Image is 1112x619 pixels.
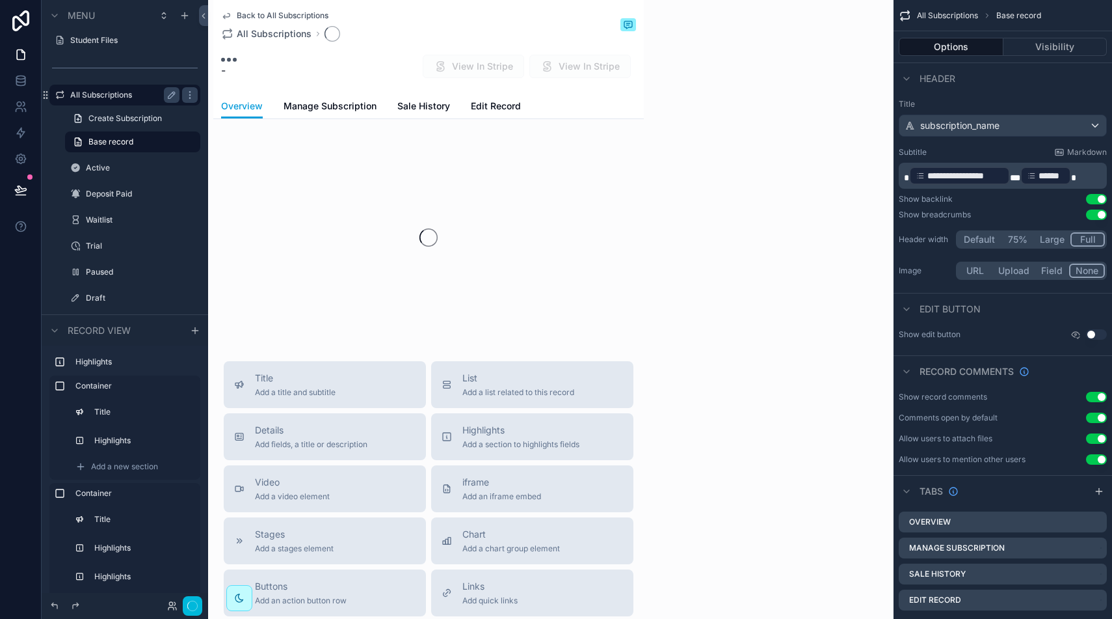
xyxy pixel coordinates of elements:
[899,266,951,276] label: Image
[221,10,328,21] a: Back to All Subscriptions
[255,387,336,398] span: Add a title and subtitle
[91,461,158,472] span: Add a new section
[1054,147,1107,158] a: Markdown
[68,323,131,337] span: Record view
[899,38,1003,56] button: Options
[909,595,961,605] label: Edit Record
[920,365,1014,378] span: Record comments
[86,267,192,277] label: Paused
[224,570,426,616] button: ButtonsAdd an action button row
[255,372,336,385] span: Title
[221,62,237,78] p: -
[224,517,426,564] button: StagesAdd a stages element
[920,303,981,316] span: Edit button
[255,528,334,541] span: Stages
[471,100,521,113] span: Edit Record
[431,361,633,408] button: ListAdd a list related to this record
[917,10,978,21] span: All Subscriptions
[431,570,633,616] button: LinksAdd quick links
[899,99,1107,109] label: Title
[920,485,943,498] span: Tabs
[88,113,162,124] span: Create Subscription
[462,387,574,398] span: Add a list related to this record
[397,100,450,113] span: Sale History
[899,163,1107,189] div: scrollable content
[899,194,953,204] div: Show backlink
[1069,264,1105,278] button: None
[221,27,311,40] a: All Subscriptions
[86,215,192,225] a: Waitlist
[462,372,574,385] span: List
[224,413,426,460] button: DetailsAdd fields, a title or description
[70,35,192,46] label: Student Files
[899,433,992,444] div: Allow users to attach files
[462,528,560,541] span: Chart
[284,100,377,113] span: Manage Subscription
[431,517,633,564] button: ChartAdd a chart group element
[75,381,190,391] label: Container
[221,94,263,119] a: Overview
[86,241,192,251] a: Trial
[1067,147,1107,158] span: Markdown
[471,94,521,120] a: Edit Record
[42,346,208,593] div: scrollable content
[237,27,311,40] span: All Subscriptions
[65,131,200,152] a: Base record
[94,407,187,417] label: Title
[65,108,200,129] a: Create Subscription
[920,119,999,132] span: subscription_name
[255,580,347,593] span: Buttons
[255,439,367,450] span: Add fields, a title or description
[86,189,192,199] label: Deposit Paid
[909,543,1005,553] label: Manage Subscription
[237,10,328,21] span: Back to All Subscriptions
[909,569,966,579] label: Sale History
[899,413,998,423] div: Comments open by default
[1003,38,1107,56] button: Visibility
[94,543,187,553] label: Highlights
[431,413,633,460] button: HighlightsAdd a section to highlights fields
[70,90,174,100] label: All Subscriptions
[899,234,951,245] label: Header width
[224,361,426,408] button: TitleAdd a title and subtitle
[86,293,192,303] a: Draft
[462,439,579,450] span: Add a section to highlights fields
[94,514,187,525] label: Title
[899,454,1026,465] div: Allow users to mention other users
[462,596,518,606] span: Add quick links
[255,476,330,489] span: Video
[899,115,1107,137] button: subscription_name
[255,424,367,437] span: Details
[255,491,330,502] span: Add a video element
[462,424,579,437] span: Highlights
[255,596,347,606] span: Add an action button row
[899,210,971,220] div: Show breadcrumbs
[86,163,192,173] label: Active
[909,517,951,527] label: Overview
[462,476,541,489] span: iframe
[224,465,426,512] button: VideoAdd a video element
[75,357,190,367] label: Highlights
[221,100,263,113] span: Overview
[958,264,992,278] button: URL
[462,543,560,554] span: Add a chart group element
[958,232,1001,247] button: Default
[68,9,95,22] span: Menu
[996,10,1041,21] span: Base record
[431,465,633,512] button: iframeAdd an iframe embed
[462,580,518,593] span: Links
[992,264,1035,278] button: Upload
[284,94,377,120] a: Manage Subscription
[255,543,334,554] span: Add a stages element
[75,488,190,499] label: Container
[94,571,187,582] label: Highlights
[1035,264,1070,278] button: Field
[899,392,987,402] div: Show record comments
[397,94,450,120] a: Sale History
[462,491,541,502] span: Add an iframe embed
